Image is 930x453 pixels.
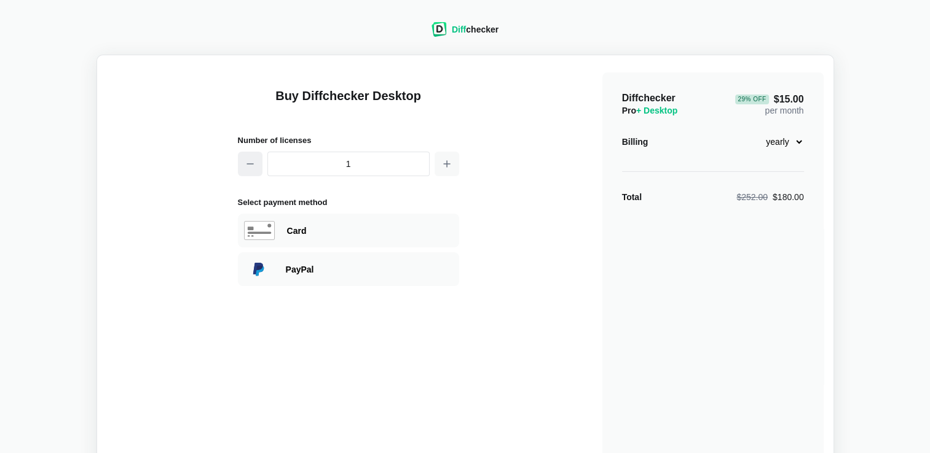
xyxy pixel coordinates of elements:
[636,106,677,115] span: + Desktop
[735,92,803,117] div: per month
[622,93,676,103] span: Diffchecker
[622,192,642,202] strong: Total
[287,225,453,237] div: Paying with Card
[286,263,453,276] div: Paying with PayPal
[238,134,459,147] h2: Number of licenses
[238,87,459,119] h1: Buy Diffchecker Desktop
[432,29,498,39] a: Diffchecker logoDiffchecker
[736,192,768,202] span: $252.00
[238,214,459,247] div: Paying with Card
[735,95,803,104] span: $15.00
[238,252,459,286] div: Paying with PayPal
[622,136,648,148] div: Billing
[452,23,498,36] div: checker
[736,191,803,203] div: $180.00
[622,106,678,115] span: Pro
[267,152,430,176] input: 1
[432,22,447,37] img: Diffchecker logo
[238,196,459,209] h2: Select payment method
[735,95,768,104] div: 29 % Off
[452,25,466,34] span: Diff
